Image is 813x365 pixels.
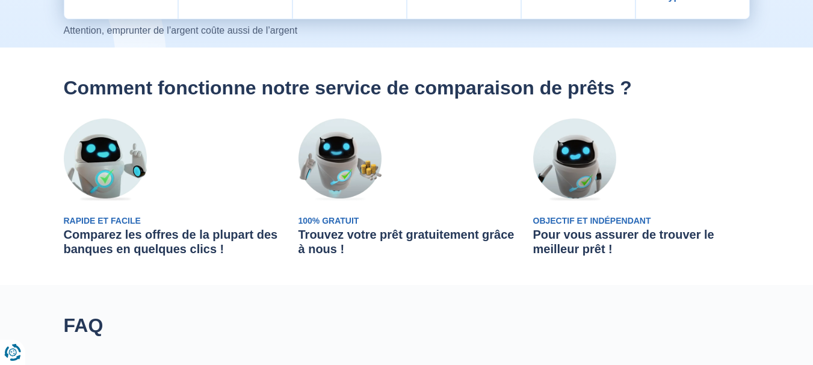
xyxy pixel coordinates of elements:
[533,227,750,256] h3: Pour vous assurer de trouver le meilleur prêt !
[298,118,382,201] img: 100% Gratuit
[298,216,359,225] span: 100% Gratuit
[533,118,616,201] img: Objectif et Indépendant
[64,76,750,99] h2: Comment fonctionne notre service de comparaison de prêts ?
[64,227,280,256] h3: Comparez les offres de la plupart des banques en quelques clics !
[64,216,141,225] span: Rapide et Facile
[64,314,515,337] h2: FAQ
[298,227,515,256] h3: Trouvez votre prêt gratuitement grâce à nous !
[533,216,651,225] span: Objectif et Indépendant
[64,118,147,201] img: Rapide et Facile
